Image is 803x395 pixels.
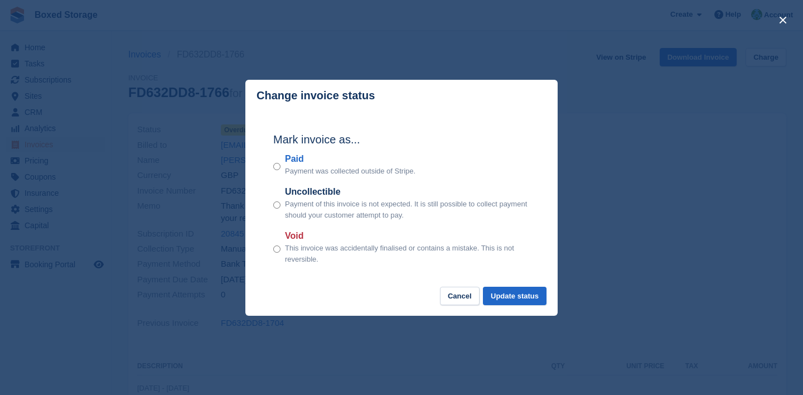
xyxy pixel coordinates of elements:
[257,89,375,102] p: Change invoice status
[285,199,530,220] p: Payment of this invoice is not expected. It is still possible to collect payment should your cust...
[285,185,530,199] label: Uncollectible
[285,229,530,243] label: Void
[440,287,480,305] button: Cancel
[483,287,546,305] button: Update status
[273,131,530,148] h2: Mark invoice as...
[285,152,415,166] label: Paid
[285,166,415,177] p: Payment was collected outside of Stripe.
[285,243,530,264] p: This invoice was accidentally finalised or contains a mistake. This is not reversible.
[774,11,792,29] button: close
